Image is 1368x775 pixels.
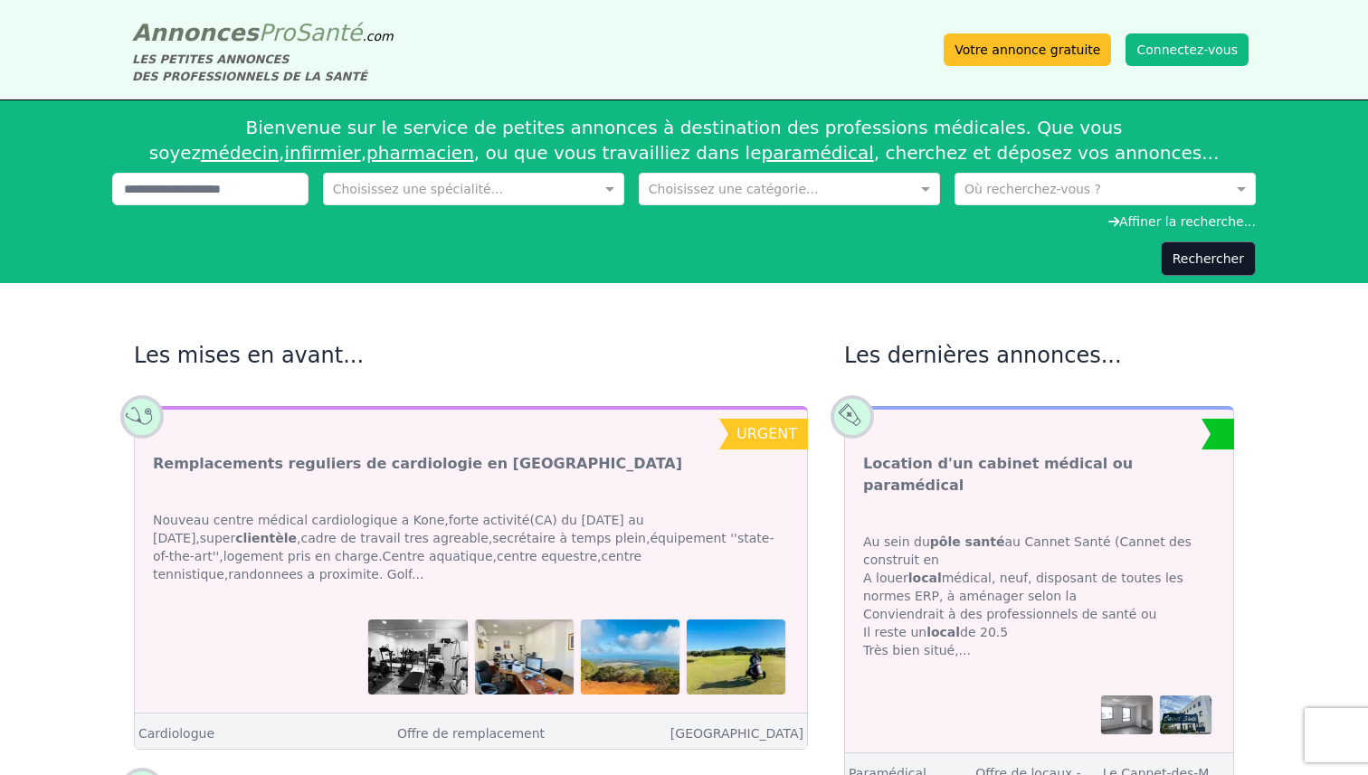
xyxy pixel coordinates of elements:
[1126,33,1249,66] button: Connectez-vous
[944,33,1111,66] a: Votre annonce gratuite
[845,515,1233,677] div: Au sein du au Cannet Santé (Cannet des construit en A louer médical, neuf, disposant de toutes le...
[908,571,942,585] strong: local
[670,726,803,741] a: [GEOGRAPHIC_DATA]
[1161,241,1256,276] button: Rechercher
[687,619,785,694] img: Remplacements reguliers de cardiologie en Nouvelle Caledonie
[112,108,1256,173] div: Bienvenue sur le service de petites annonces à destination des professions médicales. Que vous so...
[761,142,873,164] a: paramédical
[138,726,214,741] a: Cardiologue
[132,19,259,46] span: Annonces
[1160,695,1211,734] img: Location d'un cabinet médical ou paramédical
[844,341,1234,370] h2: Les dernières annonces...
[368,619,467,694] img: Remplacements reguliers de cardiologie en Nouvelle Caledonie
[153,453,682,475] a: Remplacements reguliers de cardiologie en [GEOGRAPHIC_DATA]
[581,619,679,694] img: Remplacements reguliers de cardiologie en Nouvelle Caledonie
[863,453,1215,496] a: Location d'un cabinet médical ou paramédical
[235,531,297,545] strong: clientèle
[930,534,1005,549] strong: pôle santé
[397,726,545,741] a: Offre de remplacement
[132,19,394,46] a: AnnoncesProSanté.com
[736,425,797,442] span: urgent
[926,625,960,639] strong: local
[201,142,279,164] a: médecin
[112,213,1256,231] div: Affiner la recherche...
[475,619,574,694] img: Remplacements reguliers de cardiologie en Nouvelle Caledonie
[259,19,296,46] span: Pro
[1101,695,1153,734] img: Location d'un cabinet médical ou paramédical
[135,493,807,601] div: Nouveau centre médical cardiologique a Kone,forte activité(CA) du [DATE] au [DATE],super ,cadre d...
[132,51,394,85] div: LES PETITES ANNONCES DES PROFESSIONNELS DE LA SANTÉ
[362,29,393,43] span: .com
[284,142,360,164] a: infirmier
[134,341,808,370] h2: Les mises en avant...
[366,142,474,164] a: pharmacien
[295,19,362,46] span: Santé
